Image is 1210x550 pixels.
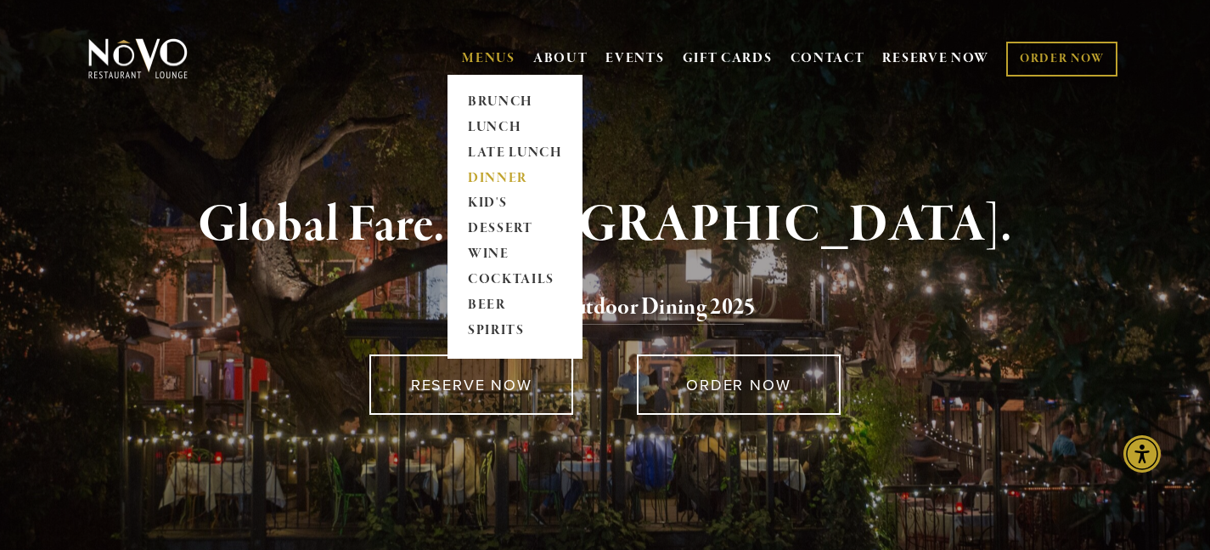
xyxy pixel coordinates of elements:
a: ABOUT [533,50,588,67]
a: DINNER [462,166,568,191]
strong: Global Fare. [GEOGRAPHIC_DATA]. [198,193,1012,258]
a: GIFT CARDS [683,43,773,75]
h2: 5 [116,290,1095,326]
a: Voted Best Outdoor Dining 202 [454,292,744,325]
a: BRUNCH [462,89,568,115]
img: Novo Restaurant &amp; Lounge [85,37,191,80]
a: LUNCH [462,115,568,140]
a: BEER [462,293,568,319]
a: MENUS [462,50,515,67]
a: RESERVE NOW [369,354,573,415]
a: LATE LUNCH [462,140,568,166]
a: SPIRITS [462,319,568,344]
a: KID'S [462,191,568,217]
a: WINE [462,242,568,268]
a: CONTACT [791,43,865,75]
div: Accessibility Menu [1123,435,1161,473]
a: ORDER NOW [637,354,841,415]
a: EVENTS [605,50,664,67]
a: COCKTAILS [462,268,568,293]
a: RESERVE NOW [882,43,989,75]
a: ORDER NOW [1006,42,1117,77]
a: DESSERT [462,217,568,242]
